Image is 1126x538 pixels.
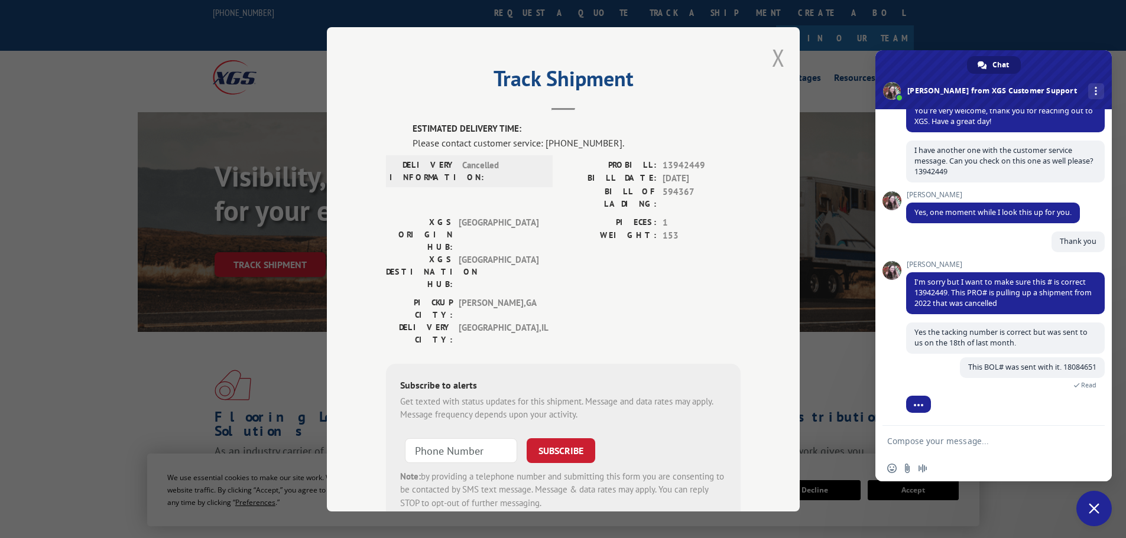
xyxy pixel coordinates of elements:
span: [GEOGRAPHIC_DATA] , IL [459,321,538,345]
span: Chat [992,56,1009,74]
label: BILL OF LADING: [563,185,657,210]
span: You're very welcome, thank you for reaching out to XGS. Have a great day! [914,106,1093,126]
span: [GEOGRAPHIC_DATA] [459,216,538,253]
label: PROBILL: [563,158,657,172]
span: [PERSON_NAME] [906,260,1105,269]
label: XGS DESTINATION HUB: [386,253,453,290]
span: Thank you [1060,236,1096,246]
label: BILL DATE: [563,172,657,185]
span: Insert an emoji [887,464,897,473]
label: DELIVERY INFORMATION: [390,158,456,183]
input: Phone Number [405,438,517,462]
label: WEIGHT: [563,229,657,243]
span: 1 [663,216,741,229]
span: [PERSON_NAME] [906,191,1080,199]
span: Cancelled [462,158,542,183]
span: [GEOGRAPHIC_DATA] [459,253,538,290]
span: This BOL# was sent with it. 18084651 [968,362,1096,372]
button: SUBSCRIBE [527,438,595,462]
button: Close modal [772,42,785,73]
span: [DATE] [663,172,741,185]
label: PICKUP CITY: [386,296,453,321]
span: I have another one with the customer service message. Can you check on this one as well please? 1... [914,145,1093,177]
textarea: Compose your message... [887,436,1074,446]
span: Yes, one moment while I look this up for you. [914,207,1072,217]
span: Send a file [903,464,912,473]
div: by providing a telephone number and submitting this form you are consenting to be contacted by SM... [400,469,726,510]
div: Please contact customer service: [PHONE_NUMBER]. [413,135,741,149]
strong: Note: [400,470,421,481]
span: 153 [663,229,741,243]
span: Audio message [918,464,927,473]
span: Read [1081,381,1096,389]
label: XGS ORIGIN HUB: [386,216,453,253]
div: Subscribe to alerts [400,377,726,394]
h2: Track Shipment [386,70,741,93]
div: Chat [967,56,1021,74]
span: 13942449 [663,158,741,172]
span: I'm sorry but I want to make sure this # is correct 13942449. This PRO# is pulling up a shipment ... [914,277,1092,308]
label: PIECES: [563,216,657,229]
div: More channels [1088,83,1104,99]
label: DELIVERY CITY: [386,321,453,345]
label: ESTIMATED DELIVERY TIME: [413,122,741,136]
span: [PERSON_NAME] , GA [459,296,538,321]
span: Yes the tacking number is correct but was sent to us on the 18th of last month. [914,327,1088,348]
div: Close chat [1076,491,1112,526]
span: 594367 [663,185,741,210]
div: Get texted with status updates for this shipment. Message and data rates may apply. Message frequ... [400,394,726,421]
